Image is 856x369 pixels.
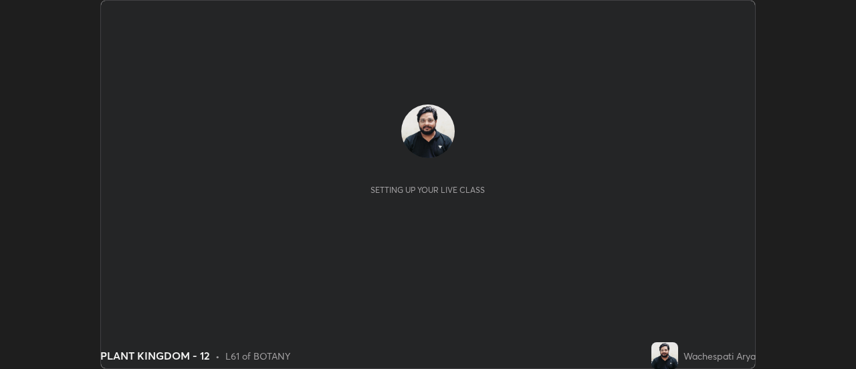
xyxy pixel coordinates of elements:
[370,185,485,195] div: Setting up your live class
[215,349,220,363] div: •
[100,348,210,364] div: PLANT KINGDOM - 12
[225,349,290,363] div: L61 of BOTANY
[683,349,756,363] div: Wachespati Arya
[651,342,678,369] img: fdbccbcfb81847ed8ca40e68273bd381.jpg
[401,104,455,158] img: fdbccbcfb81847ed8ca40e68273bd381.jpg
